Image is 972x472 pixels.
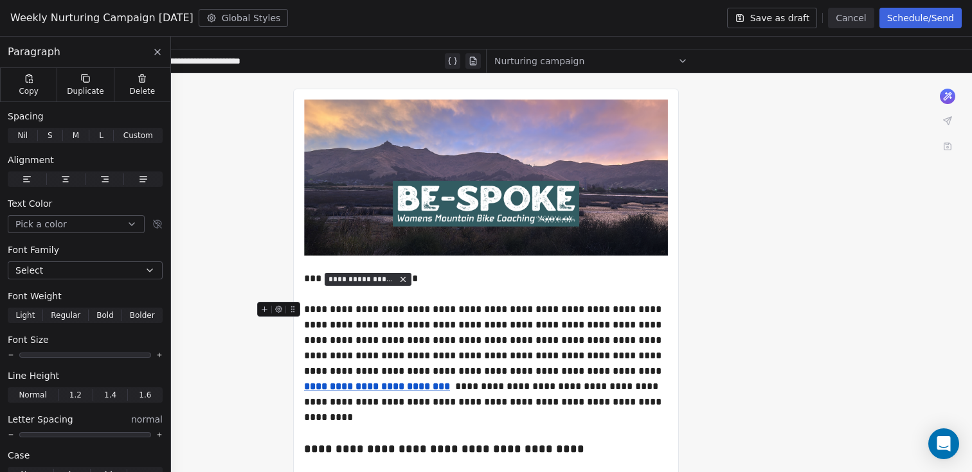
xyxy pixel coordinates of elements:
[73,130,79,141] span: M
[828,8,874,28] button: Cancel
[8,153,54,166] span: Alignment
[8,243,59,256] span: Font Family
[8,413,73,426] span: Letter Spacing
[69,389,82,401] span: 1.2
[131,413,163,426] span: normal
[8,290,62,302] span: Font Weight
[494,55,584,67] span: Nurturing campaign
[928,428,959,459] div: Open Intercom Messenger
[48,130,53,141] span: S
[15,264,43,277] span: Select
[104,389,116,401] span: 1.4
[139,389,151,401] span: 1.6
[8,333,49,346] span: Font Size
[17,130,28,141] span: Nil
[99,130,104,141] span: L
[199,9,289,27] button: Global Styles
[130,86,156,96] span: Delete
[8,369,59,382] span: Line Height
[879,8,962,28] button: Schedule/Send
[727,8,818,28] button: Save as draft
[51,310,80,321] span: Regular
[15,310,35,321] span: Light
[8,110,44,123] span: Spacing
[19,389,46,401] span: Normal
[8,215,145,233] button: Pick a color
[19,86,39,96] span: Copy
[8,44,60,60] span: Paragraph
[10,10,194,26] span: Weekly Nurturing Campaign [DATE]
[96,310,114,321] span: Bold
[8,197,52,210] span: Text Color
[123,130,153,141] span: Custom
[67,86,104,96] span: Duplicate
[130,310,155,321] span: Bolder
[8,449,30,462] span: Case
